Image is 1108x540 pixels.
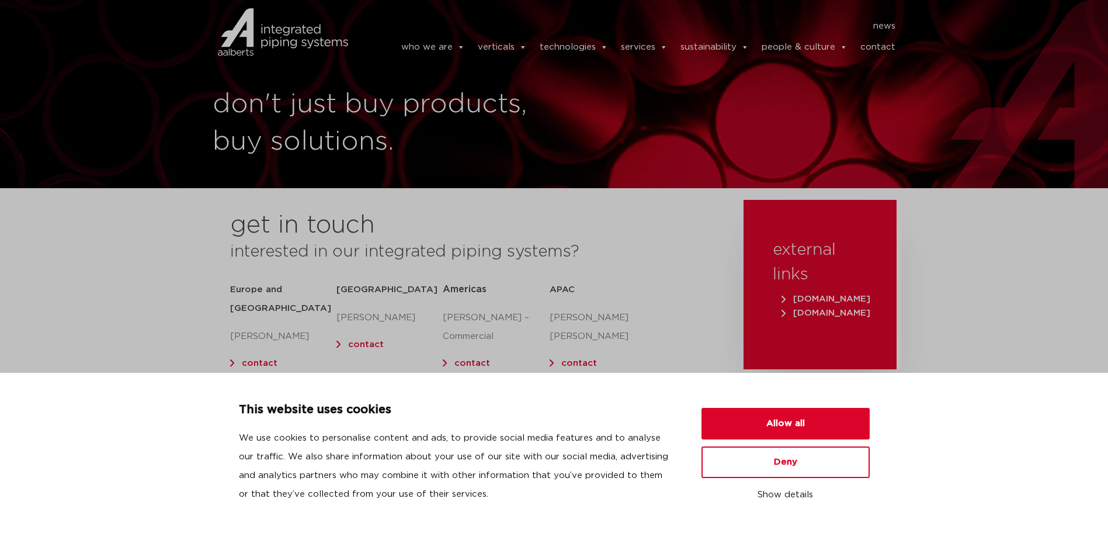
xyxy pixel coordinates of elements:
[550,281,656,299] h5: APAC
[781,295,870,303] span: [DOMAIN_NAME]
[443,285,487,294] span: Americas
[762,36,848,59] a: people & culture
[348,340,384,349] a: contact
[230,327,336,346] p: [PERSON_NAME]
[230,212,375,240] h2: get in touch
[239,429,673,504] p: We use cookies to personalise content and ads, to provide social media features and to analyse ou...
[230,285,331,313] strong: Europe and [GEOGRAPHIC_DATA]
[701,446,870,478] button: Deny
[773,238,867,287] h3: external links
[701,485,870,505] button: Show details
[213,86,548,161] h1: don't just buy products, buy solutions.
[230,240,714,264] h3: interested in our integrated piping systems?
[366,17,896,36] nav: Menu
[701,408,870,439] button: Allow all
[540,36,608,59] a: technologies
[779,295,873,303] a: [DOMAIN_NAME]
[336,281,443,299] h5: [GEOGRAPHIC_DATA]
[860,36,895,59] a: contact
[401,36,465,59] a: who we are
[561,359,597,368] a: contact
[454,359,490,368] a: contact
[336,309,443,327] p: [PERSON_NAME]
[680,36,749,59] a: sustainability
[873,17,895,36] a: news
[781,309,870,317] span: [DOMAIN_NAME]
[443,309,549,346] p: [PERSON_NAME] – Commercial
[242,359,277,368] a: contact
[621,36,668,59] a: services
[239,401,673,420] p: This website uses cookies
[550,309,656,346] p: [PERSON_NAME] [PERSON_NAME]
[478,36,527,59] a: verticals
[779,309,873,317] a: [DOMAIN_NAME]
